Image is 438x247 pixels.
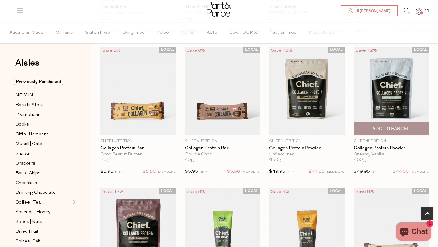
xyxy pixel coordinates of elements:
[56,22,73,43] span: Organic
[16,92,33,99] span: NEW IN
[243,47,260,53] span: LOCAL
[185,169,198,174] span: $5.95
[100,152,176,157] div: Choc Peanut Butter
[16,179,37,187] span: Chocolate
[269,152,345,157] div: Unflavoured
[71,199,75,206] button: Expand/Collapse Coffee | Tea
[100,169,113,174] span: $5.95
[354,122,429,135] button: Add To Parcel
[16,238,71,245] a: Spices | Salt
[354,169,370,174] span: $49.95
[16,169,71,177] a: Bars | Chips
[243,188,260,194] span: LOCAL
[16,218,71,226] a: Seeds | Nuts
[308,168,325,176] span: $44.00
[100,47,122,55] div: Save 8%
[371,170,378,174] small: RRP
[143,168,156,176] span: $5.50
[185,157,194,163] span: 45g
[269,169,285,174] span: $49.95
[269,145,345,151] a: Collagen Protein Powder
[16,238,41,245] span: Spices | Salt
[412,188,429,194] span: LOCAL
[16,179,71,187] a: Chocolate
[100,145,176,151] a: Collagen Protein Bar
[269,47,345,135] img: Collagen Protein Powder
[159,188,176,194] span: LOCAL
[16,92,71,99] a: NEW IN
[158,170,176,174] small: MEMBERS
[16,140,71,148] a: Muesli | Oats
[16,160,71,167] a: Crackers
[242,170,260,174] small: MEMBERS
[354,145,429,151] a: Collagen Protein Powder
[16,208,71,216] a: Spreads | Honey
[185,145,260,151] a: Collagen Protein Bar
[16,189,71,197] a: Drinking Chocolate
[411,170,429,174] small: MEMBERS
[16,160,35,167] span: Crackers
[185,188,207,196] div: Save 8%
[207,2,231,17] img: Part&Parcel
[159,47,176,53] span: LOCAL
[15,58,40,74] a: Aisles
[354,188,376,196] div: Save 8%
[341,5,398,16] a: Hi [PERSON_NAME]
[309,22,334,43] span: Plastic Free
[100,188,125,196] div: Save 12%
[327,170,345,174] small: MEMBERS
[200,170,207,174] small: RRP
[227,168,240,176] span: $5.50
[9,22,43,43] span: Australian Made
[412,47,429,53] span: LOCAL
[328,188,345,194] span: LOCAL
[269,157,281,163] span: 450g
[100,138,176,144] p: Chief Nutrition
[354,47,379,55] div: Save 12%
[16,228,39,235] span: Dried Fruit
[16,111,71,119] a: Promotions
[269,47,294,55] div: Save 12%
[16,101,71,109] a: Back In Stock
[354,47,429,135] img: Collagen Protein Powder
[354,138,429,144] p: Chief Nutrition
[16,150,71,158] a: Snacks
[229,22,260,43] span: Low FODMAP
[272,22,297,43] span: Sugar Free
[14,78,63,85] span: Previously Purchased
[16,141,42,148] span: Muesli | Oats
[207,22,217,43] span: Keto
[16,228,71,235] a: Dried Fruit
[85,22,110,43] span: Gluten Free
[16,150,30,158] span: Snacks
[393,168,409,176] span: $44.00
[354,9,391,14] span: Hi [PERSON_NAME]
[16,130,71,138] a: Gifts | Hampers
[328,47,345,53] span: LOCAL
[269,188,291,196] div: Save 8%
[287,170,294,174] small: RRP
[185,138,260,144] p: Chief Nutrition
[354,157,366,163] span: 450g
[100,157,109,163] span: 45g
[423,8,431,13] span: 11
[372,126,410,132] span: Add to Parcel
[185,47,207,55] div: Save 8%
[16,209,50,216] span: Spreads | Honey
[16,199,41,206] span: Coffee | Tea
[16,111,40,119] span: Promotions
[157,22,169,43] span: Paleo
[16,170,40,177] span: Bars | Chips
[16,189,56,197] span: Drinking Chocolate
[16,78,71,85] a: Previously Purchased
[100,47,176,135] img: Collagen Protein Bar
[181,22,194,43] span: Vegan
[16,121,71,128] a: Books
[16,131,49,138] span: Gifts | Hampers
[16,218,42,226] span: Seeds | Nuts
[354,152,429,157] div: Creamy Vanilla
[16,199,71,206] a: Coffee | Tea
[394,222,433,242] inbox-online-store-chat: Shopify online store chat
[16,102,44,109] span: Back In Stock
[185,152,260,157] div: Double Choc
